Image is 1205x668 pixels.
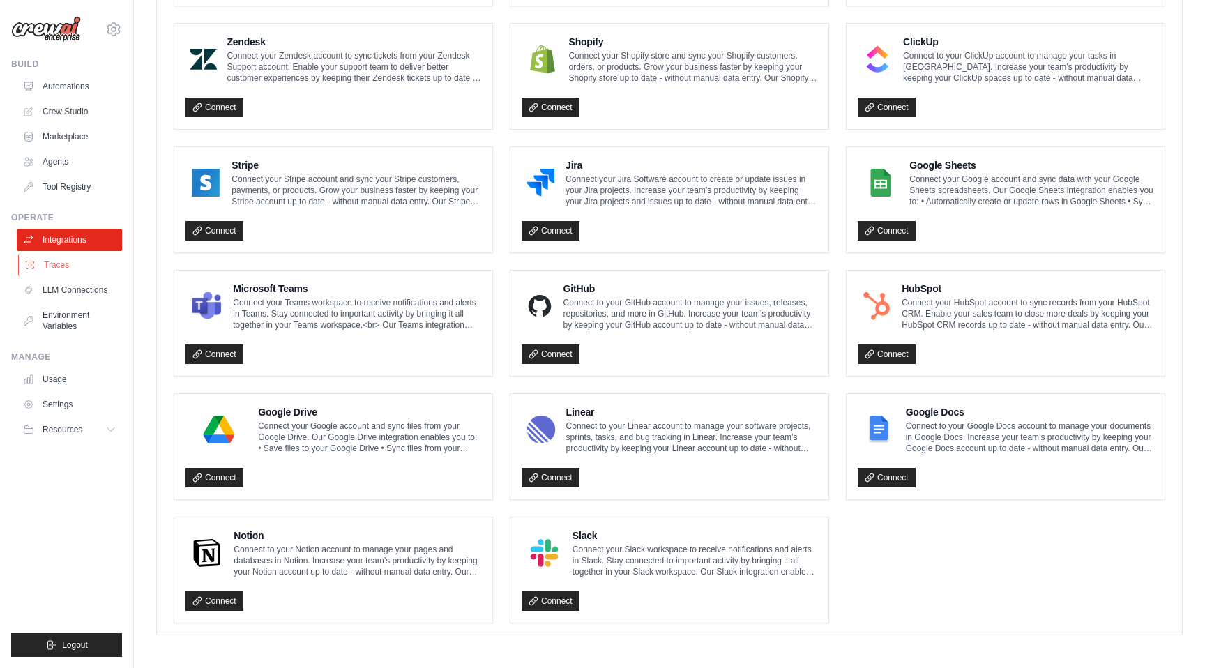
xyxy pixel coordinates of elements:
[232,174,481,207] p: Connect your Stripe account and sync your Stripe customers, payments, or products. Grow your busi...
[858,344,916,364] a: Connect
[566,405,817,419] h4: Linear
[11,351,122,363] div: Manage
[17,176,122,198] a: Tool Registry
[185,468,243,487] a: Connect
[17,368,122,390] a: Usage
[526,45,559,73] img: Shopify Logo
[906,420,1153,454] p: Connect to your Google Docs account to manage your documents in Google Docs. Increase your team’s...
[11,212,122,223] div: Operate
[17,126,122,148] a: Marketplace
[258,405,481,419] h4: Google Drive
[573,529,817,542] h4: Slack
[526,539,563,567] img: Slack Logo
[185,344,243,364] a: Connect
[11,59,122,70] div: Build
[185,221,243,241] a: Connect
[902,282,1153,296] h4: HubSpot
[573,544,817,577] p: Connect your Slack workspace to receive notifications and alerts in Slack. Stay connected to impo...
[566,174,817,207] p: Connect your Jira Software account to create or update issues in your Jira projects. Increase you...
[862,169,900,197] img: Google Sheets Logo
[903,35,1153,49] h4: ClickUp
[569,50,818,84] p: Connect your Shopify store and sync your Shopify customers, orders, or products. Grow your busine...
[62,639,88,651] span: Logout
[858,221,916,241] a: Connect
[11,16,81,43] img: Logo
[17,304,122,337] a: Environment Variables
[909,158,1153,172] h4: Google Sheets
[185,98,243,117] a: Connect
[17,229,122,251] a: Integrations
[234,529,481,542] h4: Notion
[858,98,916,117] a: Connect
[190,539,224,567] img: Notion Logo
[43,424,82,435] span: Resources
[232,158,481,172] h4: Stripe
[526,292,554,320] img: GitHub Logo
[522,98,579,117] a: Connect
[227,35,481,49] h4: Zendesk
[522,591,579,611] a: Connect
[566,158,817,172] h4: Jira
[17,151,122,173] a: Agents
[185,591,243,611] a: Connect
[234,544,481,577] p: Connect to your Notion account to manage your pages and databases in Notion. Increase your team’s...
[569,35,818,49] h4: Shopify
[858,468,916,487] a: Connect
[526,169,556,197] img: Jira Logo
[227,50,481,84] p: Connect your Zendesk account to sync tickets from your Zendesk Support account. Enable your suppo...
[522,468,579,487] a: Connect
[526,416,556,443] img: Linear Logo
[190,169,222,197] img: Stripe Logo
[566,420,817,454] p: Connect to your Linear account to manage your software projects, sprints, tasks, and bug tracking...
[902,297,1153,331] p: Connect your HubSpot account to sync records from your HubSpot CRM. Enable your sales team to clo...
[522,344,579,364] a: Connect
[190,416,248,443] img: Google Drive Logo
[909,174,1153,207] p: Connect your Google account and sync data with your Google Sheets spreadsheets. Our Google Sheets...
[563,282,817,296] h4: GitHub
[190,45,217,73] img: Zendesk Logo
[906,405,1153,419] h4: Google Docs
[862,45,893,73] img: ClickUp Logo
[17,100,122,123] a: Crew Studio
[563,297,817,331] p: Connect to your GitHub account to manage your issues, releases, repositories, and more in GitHub....
[11,633,122,657] button: Logout
[17,393,122,416] a: Settings
[903,50,1153,84] p: Connect to your ClickUp account to manage your tasks in [GEOGRAPHIC_DATA]. Increase your team’s p...
[862,292,892,320] img: HubSpot Logo
[258,420,481,454] p: Connect your Google account and sync files from your Google Drive. Our Google Drive integration e...
[233,282,481,296] h4: Microsoft Teams
[17,279,122,301] a: LLM Connections
[190,292,223,320] img: Microsoft Teams Logo
[522,221,579,241] a: Connect
[862,416,896,443] img: Google Docs Logo
[18,254,123,276] a: Traces
[17,418,122,441] button: Resources
[17,75,122,98] a: Automations
[233,297,481,331] p: Connect your Teams workspace to receive notifications and alerts in Teams. Stay connected to impo...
